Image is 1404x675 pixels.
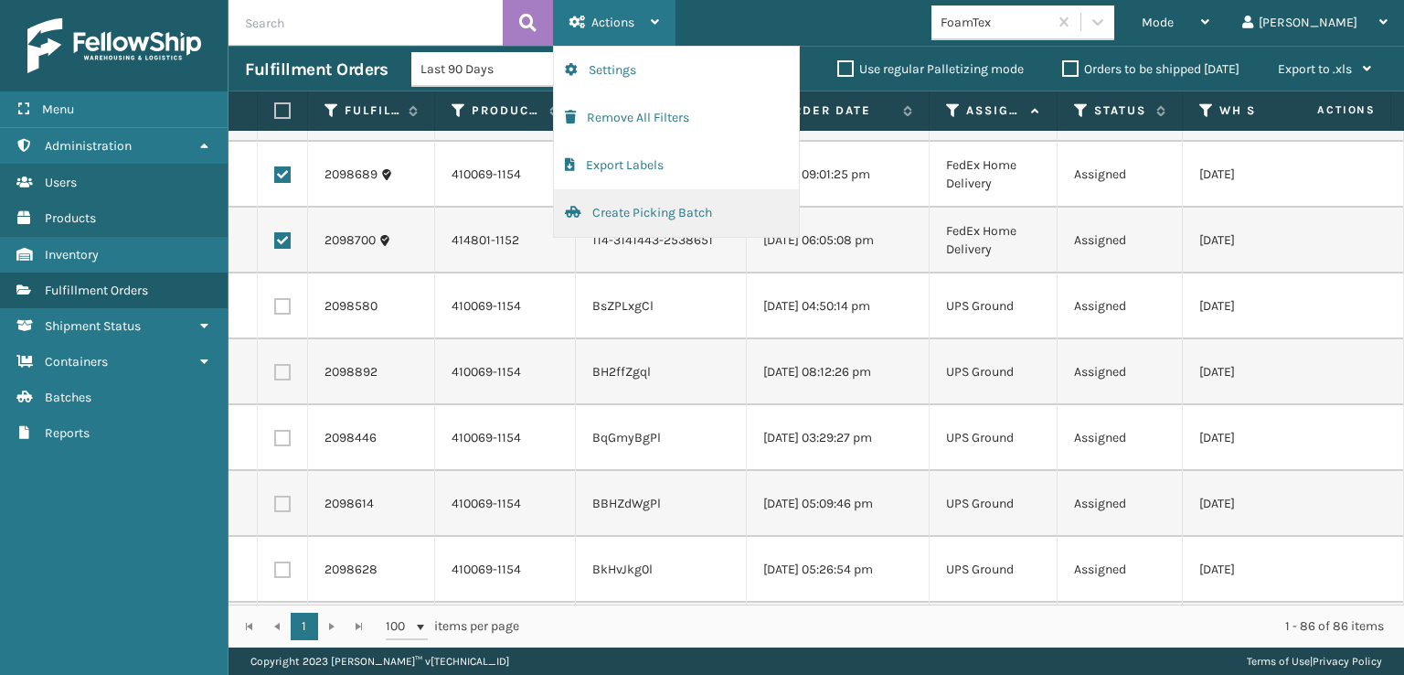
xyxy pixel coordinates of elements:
[291,613,318,640] a: 1
[452,166,521,182] a: 410069-1154
[554,94,799,142] button: Remove All Filters
[45,138,132,154] span: Administration
[324,429,377,447] a: 2098446
[1058,339,1183,405] td: Assigned
[324,495,374,513] a: 2098614
[324,363,378,381] a: 2098892
[1183,537,1366,603] td: [DATE]
[930,208,1058,273] td: FedEx Home Delivery
[1219,102,1330,119] label: WH Ship By Date
[42,102,74,117] span: Menu
[45,425,90,441] span: Reports
[45,247,99,262] span: Inventory
[747,537,930,603] td: [DATE] 05:26:54 pm
[452,232,519,248] a: 414801-1152
[324,561,378,579] a: 2098628
[452,496,521,511] a: 410069-1154
[1183,142,1366,208] td: [DATE]
[1183,603,1366,669] td: [DATE]
[1183,339,1366,405] td: [DATE]
[1094,102,1147,119] label: Status
[554,142,799,189] button: Export Labels
[930,537,1058,603] td: UPS Ground
[966,102,1022,119] label: Assigned Carrier Service
[1058,537,1183,603] td: Assigned
[576,339,747,405] td: BH2ffZgql
[576,603,747,669] td: BfrlBHgGl
[930,603,1058,669] td: UPS Ground
[1247,648,1382,675] div: |
[930,273,1058,339] td: UPS Ground
[45,210,96,226] span: Products
[554,47,799,94] button: Settings
[45,283,148,298] span: Fulfillment Orders
[930,471,1058,537] td: UPS Ground
[1183,208,1366,273] td: [DATE]
[452,298,521,314] a: 410069-1154
[747,273,930,339] td: [DATE] 04:50:14 pm
[452,562,521,577] a: 410069-1154
[45,354,108,370] span: Containers
[452,430,521,445] a: 410069-1154
[250,648,509,675] p: Copyright 2023 [PERSON_NAME]™ v [TECHNICAL_ID]
[783,102,894,119] label: Order Date
[1183,471,1366,537] td: [DATE]
[576,405,747,471] td: BqGmyBgPl
[386,613,519,640] span: items per page
[1058,603,1183,669] td: Assigned
[747,603,930,669] td: [DATE] 05:14:17 pm
[1313,655,1382,668] a: Privacy Policy
[837,61,1024,77] label: Use regular Palletizing mode
[747,142,930,208] td: [DATE] 09:01:25 pm
[1260,95,1387,125] span: Actions
[386,617,413,636] span: 100
[941,13,1049,32] div: FoamTex
[1058,273,1183,339] td: Assigned
[45,390,91,405] span: Batches
[1058,208,1183,273] td: Assigned
[245,59,388,80] h3: Fulfillment Orders
[452,364,521,380] a: 410069-1154
[1278,61,1352,77] span: Export to .xls
[747,405,930,471] td: [DATE] 03:29:27 pm
[1247,655,1310,668] a: Terms of Use
[472,102,540,119] label: Product SKU
[324,231,376,250] a: 2098700
[591,15,634,30] span: Actions
[1062,61,1239,77] label: Orders to be shipped [DATE]
[1183,273,1366,339] td: [DATE]
[930,339,1058,405] td: UPS Ground
[1058,142,1183,208] td: Assigned
[930,405,1058,471] td: UPS Ground
[420,59,562,79] div: Last 90 Days
[576,273,747,339] td: BsZPLxgCl
[747,339,930,405] td: [DATE] 08:12:26 pm
[27,18,201,73] img: logo
[747,208,930,273] td: [DATE] 06:05:08 pm
[1142,15,1174,30] span: Mode
[576,537,747,603] td: BkHvJkg0l
[554,189,799,237] button: Create Picking Batch
[930,142,1058,208] td: FedEx Home Delivery
[1058,471,1183,537] td: Assigned
[45,175,77,190] span: Users
[1183,405,1366,471] td: [DATE]
[545,617,1384,636] div: 1 - 86 of 86 items
[345,102,399,119] label: Fulfillment Order Id
[324,297,378,316] a: 2098580
[576,471,747,537] td: BBHZdWgPl
[324,166,378,184] a: 2098689
[747,471,930,537] td: [DATE] 05:09:46 pm
[1058,405,1183,471] td: Assigned
[45,318,141,334] span: Shipment Status
[576,208,747,273] td: 114-3141443-2538651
